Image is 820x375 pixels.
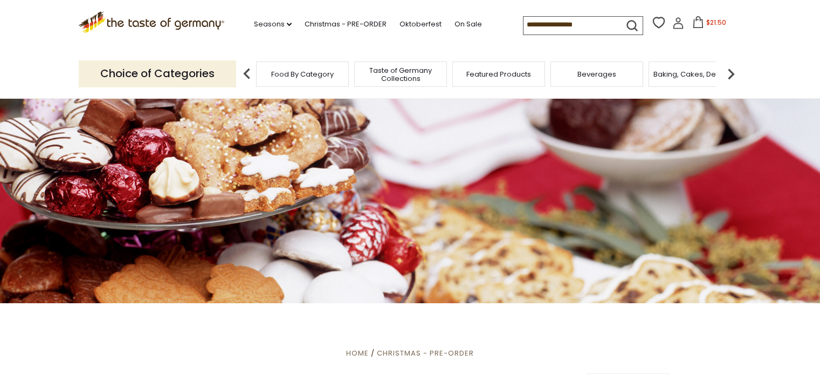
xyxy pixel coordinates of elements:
a: Oktoberfest [399,18,442,30]
img: previous arrow [236,63,258,85]
a: Home [346,348,369,358]
button: $21.50 [686,16,732,32]
a: Beverages [577,70,616,78]
a: Baking, Cakes, Desserts [653,70,737,78]
p: Choice of Categories [79,60,236,87]
span: $21.50 [706,18,726,27]
a: Christmas - PRE-ORDER [305,18,387,30]
a: On Sale [454,18,482,30]
a: Christmas - PRE-ORDER [377,348,474,358]
img: next arrow [720,63,742,85]
a: Food By Category [271,70,334,78]
a: Seasons [254,18,292,30]
a: Taste of Germany Collections [357,66,444,83]
a: Featured Products [466,70,531,78]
